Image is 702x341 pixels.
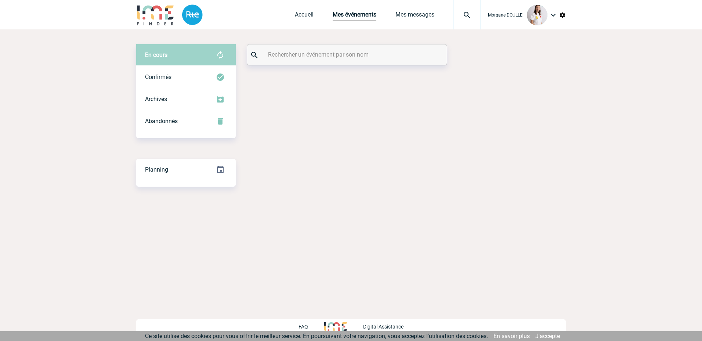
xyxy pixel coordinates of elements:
[145,166,168,173] span: Planning
[298,324,308,330] p: FAQ
[145,118,178,125] span: Abandonnés
[298,323,324,330] a: FAQ
[136,4,174,25] img: IME-Finder
[136,110,236,132] div: Retrouvez ici tous vos événements annulés
[136,159,236,181] div: Retrouvez ici tous vos événements organisés par date et état d'avancement
[488,12,522,18] span: Morgane DOULLE
[295,11,314,21] a: Accueil
[527,5,547,25] img: 130205-0.jpg
[136,44,236,66] div: Retrouvez ici tous vos évènements avant confirmation
[145,96,167,103] span: Archivés
[324,322,347,331] img: http://www.idealmeetingsevents.fr/
[145,51,167,58] span: En cours
[145,73,171,80] span: Confirmés
[333,11,376,21] a: Mes événements
[136,158,236,180] a: Planning
[535,333,560,340] a: J'accepte
[395,11,434,21] a: Mes messages
[493,333,530,340] a: En savoir plus
[145,333,488,340] span: Ce site utilise des cookies pour vous offrir le meilleur service. En poursuivant votre navigation...
[363,324,404,330] p: Digital Assistance
[266,49,430,60] input: Rechercher un événement par son nom
[136,88,236,110] div: Retrouvez ici tous les événements que vous avez décidé d'archiver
